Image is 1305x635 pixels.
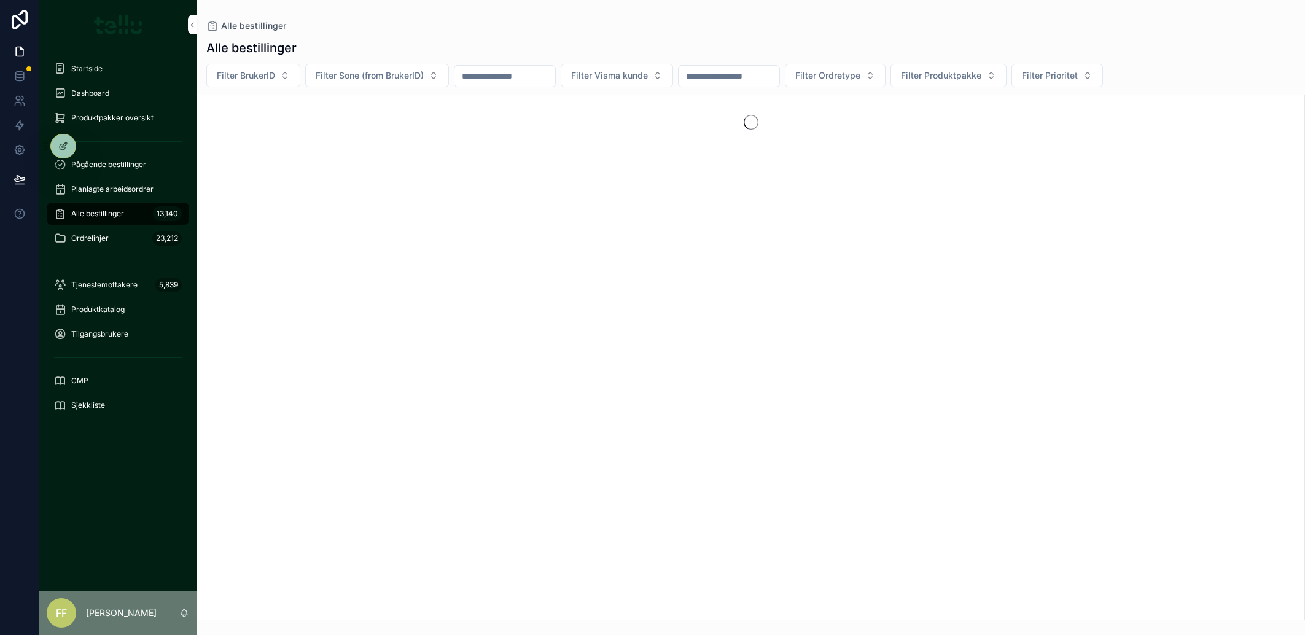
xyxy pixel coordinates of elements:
a: Planlagte arbeidsordrer [47,178,189,200]
span: Planlagte arbeidsordrer [71,184,154,194]
span: Dashboard [71,88,109,98]
a: Alle bestillinger13,140 [47,203,189,225]
a: Pågående bestillinger [47,154,189,176]
a: Tjenestemottakere5,839 [47,274,189,296]
span: Filter BrukerID [217,69,275,82]
span: FF [56,606,67,620]
div: scrollable content [39,49,197,432]
span: Alle bestillinger [221,20,286,32]
div: 5,839 [155,278,182,292]
button: Select Button [305,64,449,87]
span: Produktpakker oversikt [71,113,154,123]
span: Alle bestillinger [71,209,124,219]
button: Select Button [785,64,886,87]
span: Tjenestemottakere [71,280,138,290]
span: Produktkatalog [71,305,125,314]
a: Tilgangsbrukere [47,323,189,345]
span: Tilgangsbrukere [71,329,128,339]
span: Pågående bestillinger [71,160,146,169]
div: 23,212 [152,231,182,246]
span: Sjekkliste [71,400,105,410]
span: Filter Visma kunde [571,69,648,82]
a: Ordrelinjer23,212 [47,227,189,249]
p: [PERSON_NAME] [86,607,157,619]
span: Filter Ordretype [795,69,860,82]
button: Select Button [890,64,1007,87]
button: Select Button [561,64,673,87]
a: Produktkatalog [47,298,189,321]
a: CMP [47,370,189,392]
button: Select Button [206,64,300,87]
a: Startside [47,58,189,80]
span: Startside [71,64,103,74]
span: Filter Produktpakke [901,69,981,82]
span: Filter Prioritet [1022,69,1078,82]
a: Alle bestillinger [206,20,286,32]
a: Sjekkliste [47,394,189,416]
img: App logo [94,15,142,34]
a: Dashboard [47,82,189,104]
a: Produktpakker oversikt [47,107,189,129]
span: CMP [71,376,88,386]
button: Select Button [1011,64,1103,87]
span: Filter Sone (from BrukerID) [316,69,424,82]
span: Ordrelinjer [71,233,109,243]
h1: Alle bestillinger [206,39,297,56]
div: 13,140 [153,206,182,221]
